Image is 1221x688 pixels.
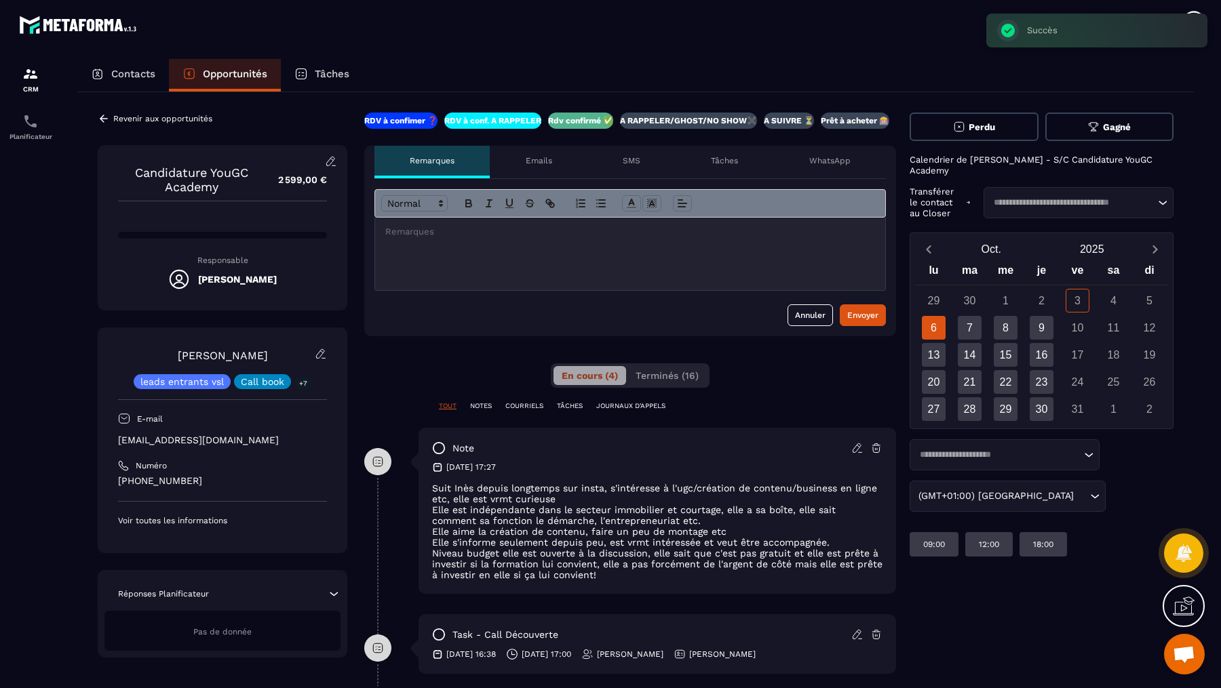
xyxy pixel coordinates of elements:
div: Calendar wrapper [916,261,1167,421]
p: [DATE] 16:38 [446,649,496,660]
p: COURRIELS [505,401,543,411]
p: WhatsApp [809,155,851,166]
p: A SUIVRE ⏳ [764,115,814,126]
div: 4 [1102,289,1125,312]
p: Tâches [711,155,738,166]
p: 09:00 [923,539,945,550]
p: 12:00 [979,539,999,550]
div: lu [916,261,952,285]
div: 31 [1066,397,1089,421]
button: Open months overlay [941,237,1042,261]
div: 25 [1102,370,1125,394]
p: Planificateur [3,133,58,140]
p: Opportunités [203,68,267,80]
span: Terminés (16) [636,370,699,381]
div: 15 [994,343,1017,367]
div: 13 [922,343,946,367]
div: 22 [994,370,1017,394]
p: Niveau budget elle est ouverte à la discussion, elle sait que c'est pas gratuit et elle est prête... [432,548,883,580]
p: TÂCHES [557,401,583,411]
p: Rdv confirmé ✅ [548,115,613,126]
div: di [1131,261,1167,285]
span: Pas de donnée [193,627,252,636]
div: 29 [922,289,946,312]
div: 27 [922,397,946,421]
p: Contacts [111,68,155,80]
div: Ouvrir le chat [1164,634,1205,674]
h5: [PERSON_NAME] [198,274,277,285]
div: 5 [1138,289,1161,312]
div: 3 [1066,289,1089,312]
button: Perdu [910,113,1039,141]
p: leads entrants vsl [140,377,224,386]
div: 6 [922,316,946,340]
p: Call book [241,377,284,386]
img: logo [19,12,141,37]
p: Remarques [410,155,454,166]
p: Transférer le contact au Closer [910,186,960,219]
img: formation [22,66,39,82]
p: Tâches [315,68,349,80]
div: me [988,261,1024,285]
button: Open years overlay [1042,237,1143,261]
button: Gagné [1045,113,1174,141]
div: 30 [1030,397,1053,421]
p: Voir toutes les informations [118,515,327,526]
p: [PHONE_NUMBER] [118,474,327,487]
div: 1 [994,289,1017,312]
div: 26 [1138,370,1161,394]
p: [DATE] 17:00 [522,649,571,660]
div: Calendar days [916,289,1167,421]
input: Search for option [915,448,1081,462]
p: [EMAIL_ADDRESS][DOMAIN_NAME] [118,434,327,447]
div: Search for option [910,481,1106,512]
p: Prêt à acheter 🎰 [821,115,889,126]
img: scheduler [22,113,39,129]
p: Elle aime la création de contenu, faire un peu de montage etc [432,526,883,537]
div: 28 [958,397,982,421]
div: 23 [1030,370,1053,394]
button: Next month [1142,240,1167,258]
p: Calendrier de [PERSON_NAME] - S/C Candidature YouGC Academy [910,155,1174,176]
p: [PERSON_NAME] [689,649,756,660]
p: Elle s'informe seulement depuis peu, est vrmt intéressée et veut être accompagnée. [432,537,883,548]
div: 12 [1138,316,1161,340]
p: note [452,442,474,455]
p: TOUT [439,401,457,411]
div: 2 [1030,289,1053,312]
p: 18:00 [1033,539,1053,550]
p: SMS [623,155,640,166]
p: Suit Inès depuis longtemps sur insta, s'intéresse à l'ugc/création de contenu/business en ligne e... [432,483,883,504]
div: ve [1060,261,1096,285]
div: ma [952,261,988,285]
div: 16 [1030,343,1053,367]
div: Envoyer [847,308,878,322]
p: Responsable [118,256,327,265]
p: Elle est indépendante dans le secteur immobilier et courtage, elle a sa boîte, elle sait comment ... [432,504,883,526]
p: A RAPPELER/GHOST/NO SHOW✖️ [620,115,757,126]
p: Revenir aux opportunités [113,114,212,123]
a: Contacts [77,59,169,92]
span: (GMT+01:00) [GEOGRAPHIC_DATA] [915,489,1077,504]
div: 30 [958,289,982,312]
div: 18 [1102,343,1125,367]
span: Perdu [969,122,995,132]
div: 1 [1102,397,1125,421]
a: Tâches [281,59,363,92]
div: 21 [958,370,982,394]
div: je [1024,261,1060,285]
div: Search for option [910,439,1100,470]
button: En cours (4) [554,366,626,385]
a: formationformationCRM [3,56,58,103]
button: Previous month [916,240,941,258]
div: 14 [958,343,982,367]
p: [DATE] 17:27 [446,462,496,472]
div: 19 [1138,343,1161,367]
a: schedulerschedulerPlanificateur [3,103,58,150]
button: Annuler [788,304,833,326]
div: 9 [1030,316,1053,340]
div: 2 [1138,397,1161,421]
div: 11 [1102,316,1125,340]
p: task - Call découverte [452,628,558,641]
input: Search for option [1077,489,1087,504]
